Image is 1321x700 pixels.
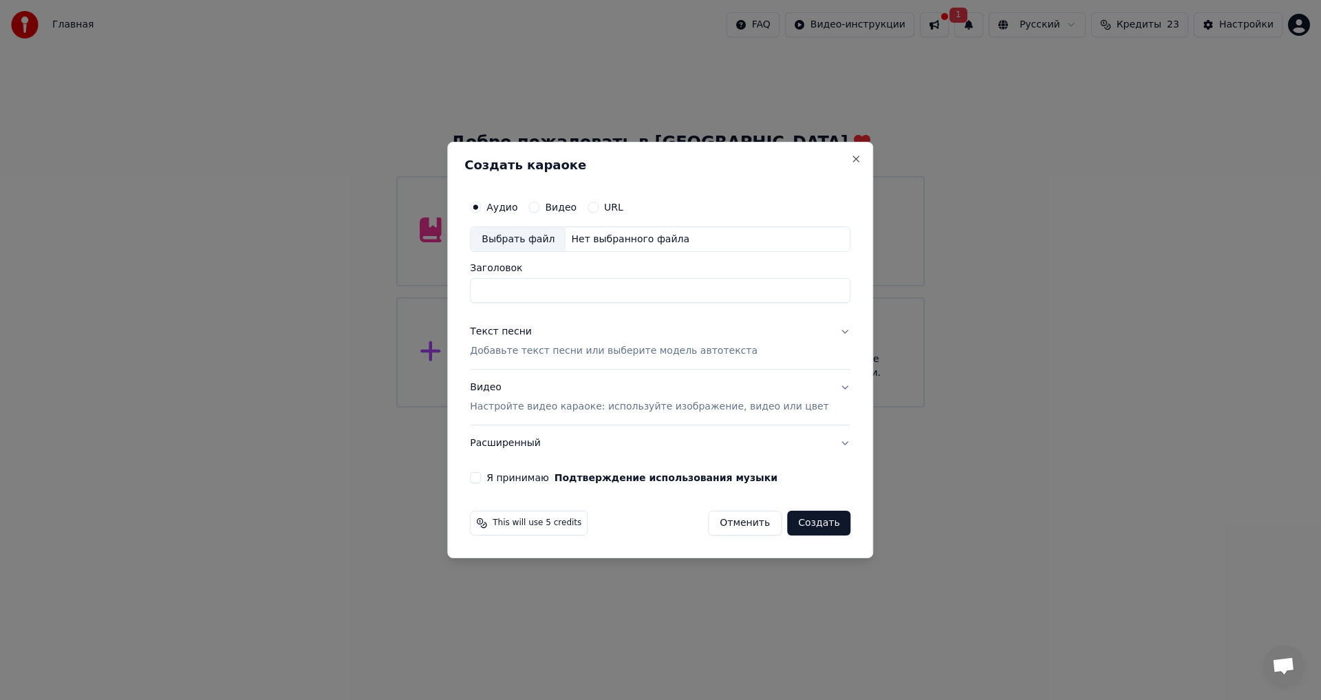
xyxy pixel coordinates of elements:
[787,511,850,535] button: Создать
[493,518,581,529] span: This will use 5 credits
[470,425,850,461] button: Расширенный
[566,233,695,246] div: Нет выбранного файла
[470,370,850,425] button: ВидеоНастройте видео караоке: используйте изображение, видео или цвет
[604,202,623,212] label: URL
[486,202,517,212] label: Аудио
[486,473,777,482] label: Я принимаю
[708,511,782,535] button: Отменить
[471,227,566,252] div: Выбрать файл
[545,202,577,212] label: Видео
[470,264,850,273] label: Заголовок
[464,159,856,171] h2: Создать караоке
[470,345,758,359] p: Добавьте текст песни или выберите модель автотекста
[470,315,850,370] button: Текст песниДобавьте текст песни или выберите модель автотекста
[470,381,828,414] div: Видео
[555,473,777,482] button: Я принимаю
[470,326,532,339] div: Текст песни
[470,400,828,414] p: Настройте видео караоке: используйте изображение, видео или цвет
